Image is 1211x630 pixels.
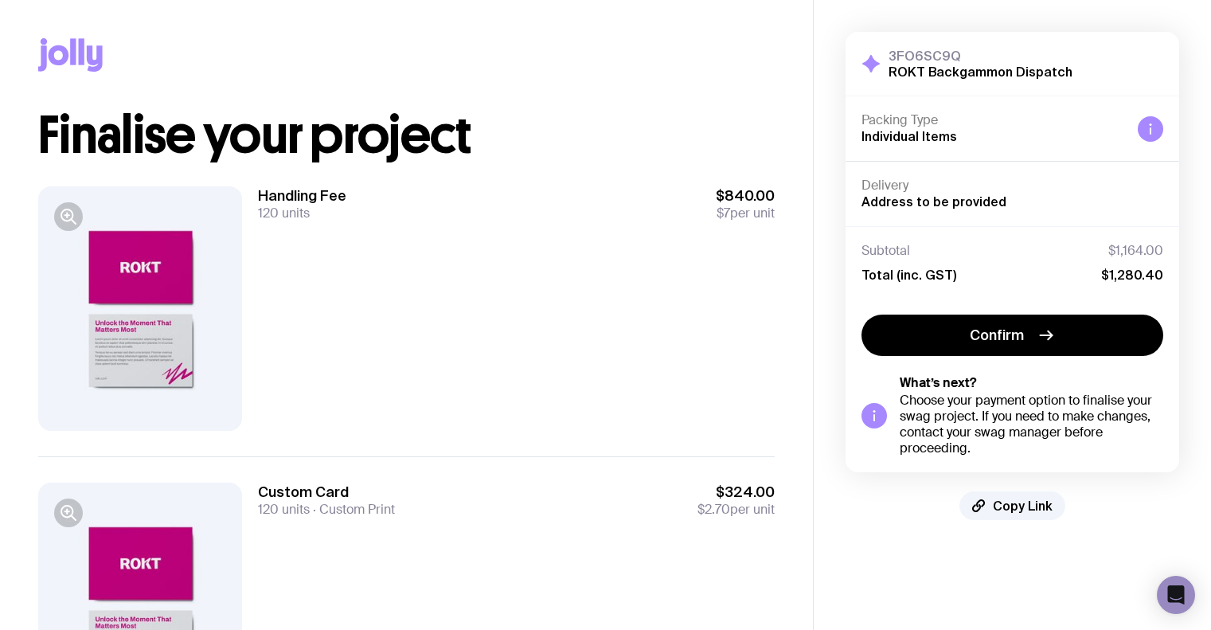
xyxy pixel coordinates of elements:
[258,501,310,518] span: 120 units
[861,315,1163,356] button: Confirm
[716,205,775,221] span: per unit
[970,326,1024,345] span: Confirm
[900,375,1163,391] h5: What’s next?
[861,112,1125,128] h4: Packing Type
[993,498,1053,514] span: Copy Link
[861,194,1006,209] span: Address to be provided
[959,491,1065,520] button: Copy Link
[697,501,730,518] span: $2.70
[861,129,957,143] span: Individual Items
[889,64,1072,80] h2: ROKT Backgammon Dispatch
[717,205,730,221] span: $7
[38,110,775,161] h1: Finalise your project
[258,186,346,205] h3: Handling Fee
[697,502,775,518] span: per unit
[1108,243,1163,259] span: $1,164.00
[861,267,956,283] span: Total (inc. GST)
[310,501,395,518] span: Custom Print
[716,186,775,205] span: $840.00
[861,178,1163,194] h4: Delivery
[697,483,775,502] span: $324.00
[900,393,1163,456] div: Choose your payment option to finalise your swag project. If you need to make changes, contact yo...
[258,483,395,502] h3: Custom Card
[861,243,910,259] span: Subtotal
[1101,267,1163,283] span: $1,280.40
[889,48,1072,64] h3: 3FO6SC9Q
[258,205,310,221] span: 120 units
[1157,576,1195,614] div: Open Intercom Messenger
